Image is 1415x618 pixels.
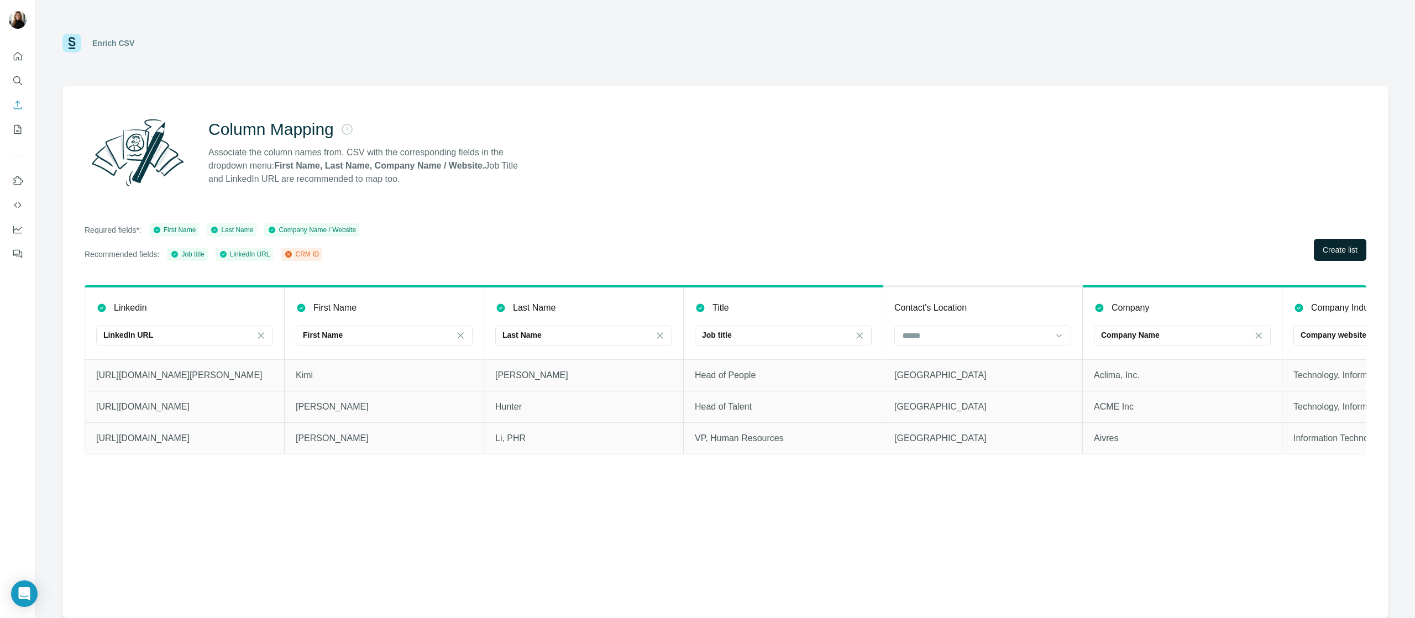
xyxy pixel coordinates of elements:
p: Head of Talent [695,400,872,413]
p: [GEOGRAPHIC_DATA] [894,369,1071,382]
p: [PERSON_NAME] [495,369,672,382]
div: CRM ID [284,249,319,259]
h2: Column Mapping [208,119,334,139]
p: VP, Human Resources [695,432,872,445]
p: Kimi [296,369,473,382]
p: LinkedIn URL [103,329,153,341]
p: First Name [303,329,343,341]
div: Open Intercom Messenger [11,580,38,607]
div: LinkedIn URL [219,249,270,259]
p: Hunter [495,400,672,413]
p: Last Name [513,301,555,315]
strong: First Name, Last Name, Company Name / Website. [274,161,485,170]
p: [URL][DOMAIN_NAME][PERSON_NAME] [96,369,273,382]
button: Use Surfe on LinkedIn [9,171,27,191]
button: Feedback [9,244,27,264]
p: [GEOGRAPHIC_DATA] [894,400,1071,413]
div: Job title [170,249,204,259]
div: Company Name / Website [268,225,356,235]
p: Head of People [695,369,872,382]
p: Title [712,301,729,315]
div: First Name [153,225,196,235]
div: Enrich CSV [92,38,134,49]
p: [PERSON_NAME] [296,432,473,445]
button: Create list [1314,239,1366,261]
button: Quick start [9,46,27,66]
button: Use Surfe API [9,195,27,215]
p: [PERSON_NAME] [296,400,473,413]
p: Last Name [502,329,542,341]
p: Job title [702,329,732,341]
button: Enrich CSV [9,95,27,115]
button: Dashboard [9,219,27,239]
p: Aclima, Inc. [1094,369,1271,382]
p: [URL][DOMAIN_NAME] [96,432,273,445]
img: Surfe Illustration - Column Mapping [85,113,191,192]
p: Aivres [1094,432,1271,445]
p: ACME Inc [1094,400,1271,413]
p: Company Name [1101,329,1160,341]
button: Search [9,71,27,91]
p: Company [1112,301,1149,315]
p: Company Industry [1311,301,1383,315]
p: Linkedin [114,301,147,315]
p: Associate the column names from. CSV with the corresponding fields in the dropdown menu: Job Titl... [208,146,528,186]
p: Li, PHR [495,432,672,445]
img: Surfe Logo [62,34,81,53]
p: [GEOGRAPHIC_DATA] [894,432,1071,445]
p: Recommended fields: [85,249,159,260]
p: Company website [1301,329,1366,341]
span: Create list [1323,244,1358,255]
img: Avatar [9,11,27,29]
p: [URL][DOMAIN_NAME] [96,400,273,413]
p: Required fields*: [85,224,141,235]
p: First Name [313,301,357,315]
p: Contact's Location [894,301,967,315]
button: My lists [9,119,27,139]
div: Last Name [210,225,253,235]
